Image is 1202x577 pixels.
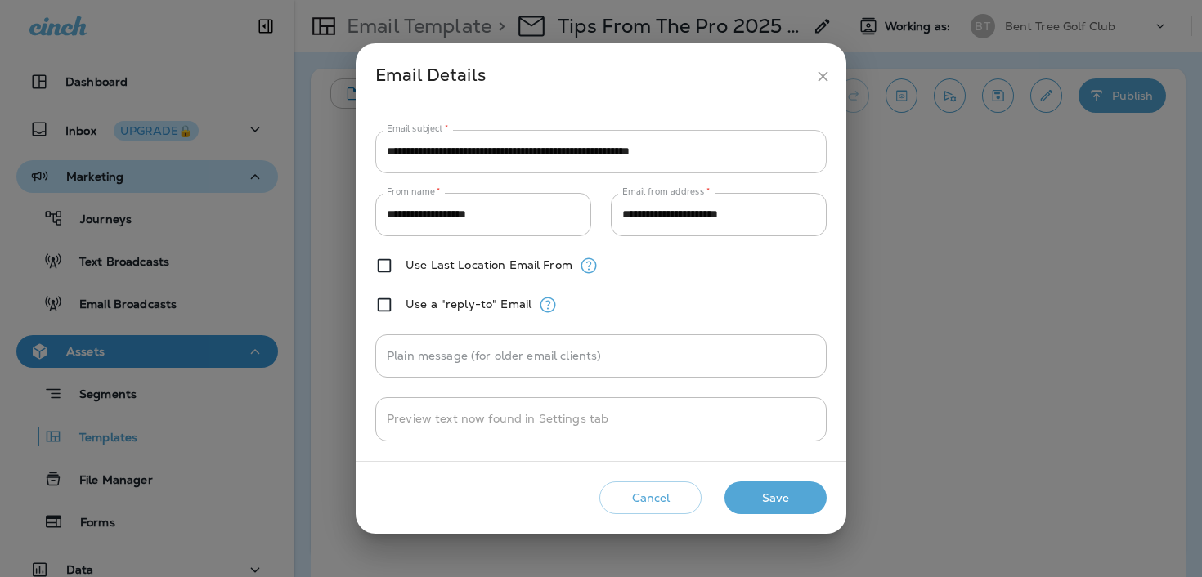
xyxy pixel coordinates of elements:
[599,481,702,515] button: Cancel
[724,481,827,515] button: Save
[387,186,441,198] label: From name
[406,297,531,311] label: Use a "reply-to" Email
[406,258,572,271] label: Use Last Location Email From
[387,123,449,135] label: Email subject
[375,61,808,92] div: Email Details
[622,186,710,198] label: Email from address
[808,61,838,92] button: close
